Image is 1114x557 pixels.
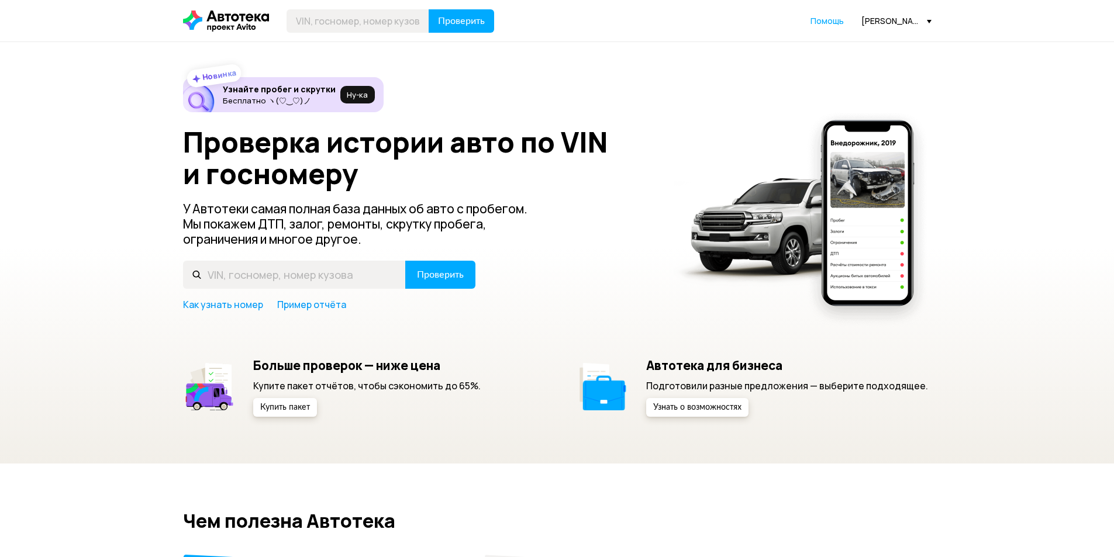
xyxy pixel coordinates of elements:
span: Узнать о возможностях [653,403,741,411]
p: Купите пакет отчётов, чтобы сэкономить до 65%. [253,379,481,392]
a: Как узнать номер [183,298,263,311]
p: Бесплатно ヽ(♡‿♡)ノ [223,96,336,105]
button: Купить пакет [253,398,317,417]
h2: Чем полезна Автотека [183,510,932,531]
input: VIN, госномер, номер кузова [183,261,406,289]
button: Проверить [405,261,475,289]
h1: Проверка истории авто по VIN и госномеру [183,126,658,189]
h5: Автотека для бизнеса [646,358,928,373]
button: Проверить [429,9,494,33]
span: Проверить [438,16,485,26]
div: [PERSON_NAME][EMAIL_ADDRESS][DOMAIN_NAME] [861,15,932,26]
p: Подготовили разные предложения — выберите подходящее. [646,379,928,392]
h6: Узнайте пробег и скрутки [223,84,336,95]
span: Помощь [811,15,844,26]
span: Ну‑ка [347,90,368,99]
span: Купить пакет [260,403,310,411]
h5: Больше проверок — ниже цена [253,358,481,373]
button: Узнать о возможностях [646,398,749,417]
a: Пример отчёта [277,298,346,311]
a: Помощь [811,15,844,27]
input: VIN, госномер, номер кузова [287,9,429,33]
span: Проверить [417,270,464,279]
p: У Автотеки самая полная база данных об авто с пробегом. Мы покажем ДТП, залог, ремонты, скрутку п... [183,201,547,247]
strong: Новинка [201,67,237,82]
